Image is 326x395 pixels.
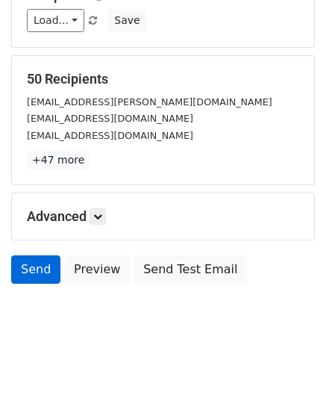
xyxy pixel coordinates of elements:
[27,130,193,141] small: [EMAIL_ADDRESS][DOMAIN_NAME]
[251,323,326,395] iframe: Chat Widget
[27,96,272,108] small: [EMAIL_ADDRESS][PERSON_NAME][DOMAIN_NAME]
[134,255,247,284] a: Send Test Email
[27,9,84,32] a: Load...
[27,151,90,169] a: +47 more
[27,71,299,87] h5: 50 Recipients
[27,113,193,124] small: [EMAIL_ADDRESS][DOMAIN_NAME]
[27,208,299,225] h5: Advanced
[64,255,130,284] a: Preview
[107,9,146,32] button: Save
[11,255,60,284] a: Send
